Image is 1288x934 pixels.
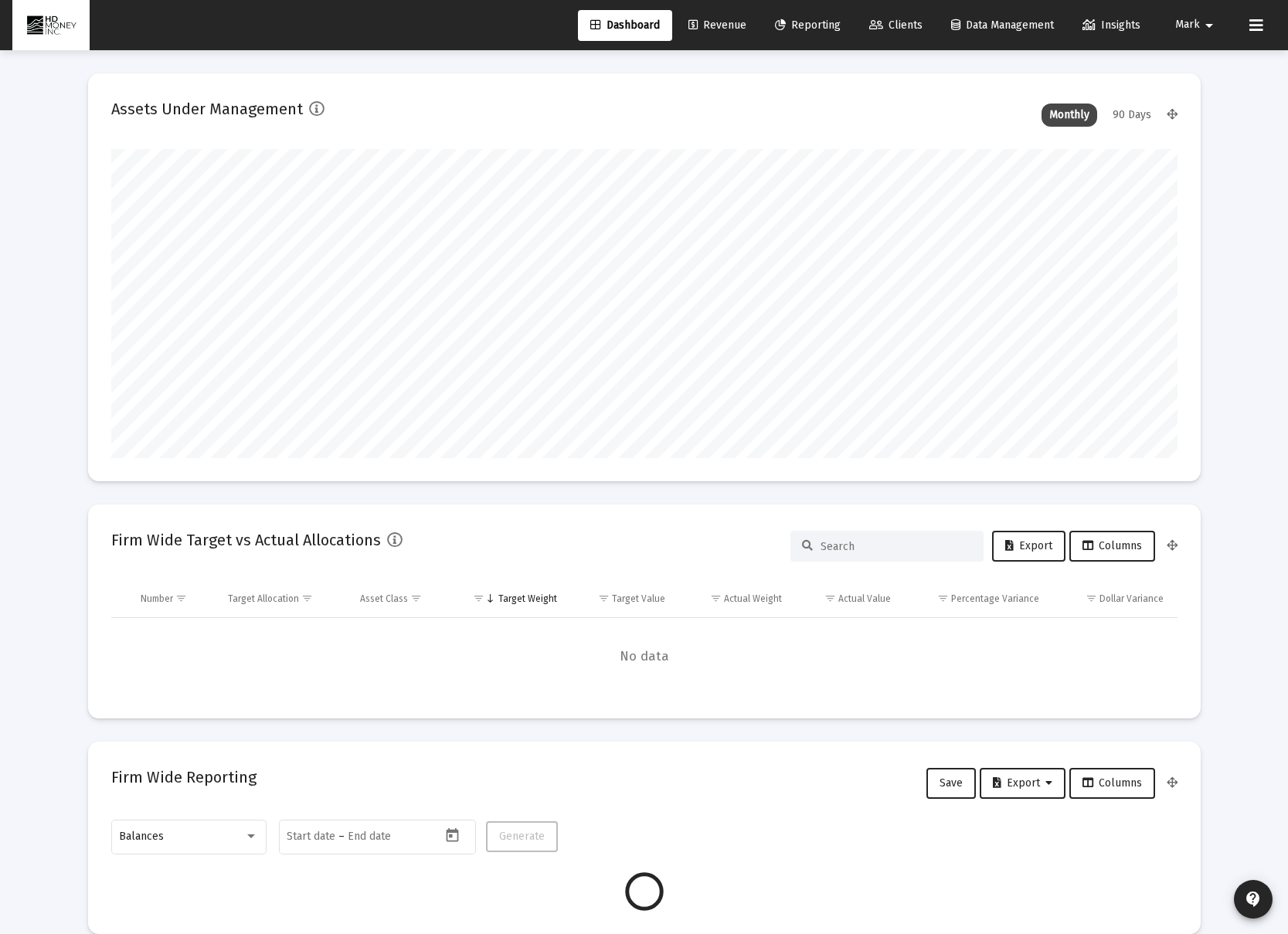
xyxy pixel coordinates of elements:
span: Insights [1082,19,1140,32]
span: Reporting [775,19,841,32]
span: Clients [869,19,923,32]
td: Column Number [130,580,218,617]
div: Asset Class [360,593,408,605]
span: Generate [499,830,545,843]
a: Revenue [676,10,759,41]
span: Show filter options for column 'Target Weight' [473,593,484,604]
td: Column Target Value [568,580,677,617]
span: Save [940,776,963,790]
img: Dashboard [24,10,78,41]
a: Clients [857,10,935,41]
span: Balances [119,830,164,843]
span: Dashboard [590,19,660,32]
button: Save [926,768,976,799]
button: Generate [486,821,558,852]
h2: Firm Wide Target vs Actual Allocations [111,528,381,552]
div: Percentage Variance [951,593,1039,605]
span: Show filter options for column 'Target Allocation' [301,593,313,604]
button: Open calendar [441,824,464,847]
span: Mark [1175,19,1200,32]
td: Column Actual Weight [676,580,792,617]
span: – [338,830,345,843]
div: Data grid [111,580,1178,695]
a: Reporting [763,10,853,41]
span: Data Management [951,19,1054,32]
input: End date [348,830,422,843]
a: Insights [1070,10,1153,41]
span: Show filter options for column 'Dollar Variance' [1086,593,1097,604]
h2: Assets Under Management [111,97,303,121]
div: Target Value [612,593,665,605]
span: Export [1005,539,1052,552]
span: Show filter options for column 'Number' [175,593,187,604]
button: Export [992,531,1065,562]
mat-icon: contact_support [1244,890,1263,909]
div: Target Weight [498,593,557,605]
span: Columns [1082,539,1142,552]
div: Actual Value [838,593,891,605]
h2: Firm Wide Reporting [111,765,257,790]
span: Export [993,776,1052,790]
span: Show filter options for column 'Percentage Variance' [937,593,949,604]
div: Target Allocation [228,593,299,605]
td: Column Actual Value [793,580,902,617]
span: Show filter options for column 'Actual Weight' [710,593,722,604]
span: Show filter options for column 'Actual Value' [824,593,836,604]
a: Dashboard [578,10,672,41]
button: Columns [1069,531,1155,562]
div: Number [141,593,173,605]
div: Monthly [1042,104,1097,127]
input: Start date [287,830,335,843]
div: Actual Weight [724,593,782,605]
input: Search [821,540,972,553]
button: Export [980,768,1065,799]
span: Show filter options for column 'Target Value' [598,593,610,604]
td: Column Asset Class [349,580,452,617]
td: Column Dollar Variance [1050,580,1177,617]
div: 90 Days [1105,104,1159,127]
span: Revenue [688,19,746,32]
mat-icon: arrow_drop_down [1200,10,1218,41]
div: Dollar Variance [1099,593,1164,605]
td: Column Percentage Variance [902,580,1050,617]
span: No data [111,648,1178,665]
a: Data Management [939,10,1066,41]
td: Column Target Weight [452,580,568,617]
span: Show filter options for column 'Asset Class' [410,593,422,604]
button: Mark [1157,9,1237,40]
td: Column Target Allocation [217,580,349,617]
button: Columns [1069,768,1155,799]
span: Columns [1082,776,1142,790]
